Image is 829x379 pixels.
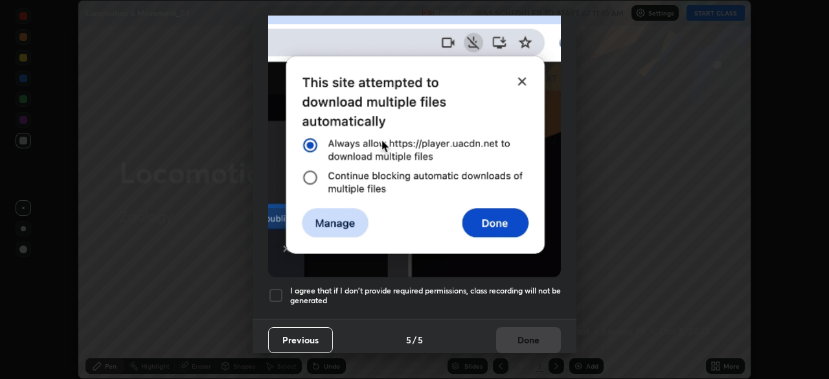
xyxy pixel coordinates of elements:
[406,333,411,347] h4: 5
[413,333,416,347] h4: /
[290,286,561,306] h5: I agree that if I don't provide required permissions, class recording will not be generated
[268,327,333,353] button: Previous
[418,333,423,347] h4: 5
